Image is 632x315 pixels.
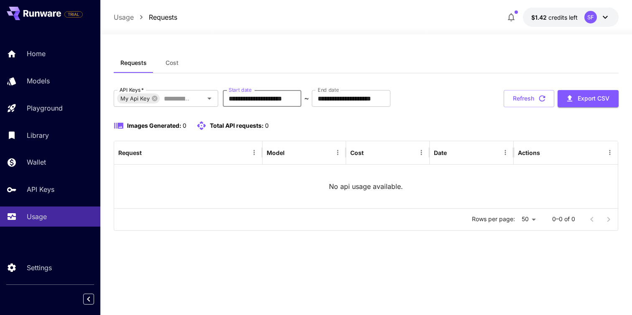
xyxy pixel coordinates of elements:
button: Menu [499,147,511,158]
button: Menu [332,147,344,158]
button: Collapse sidebar [83,294,94,305]
p: No api usage available. [329,181,403,191]
p: Wallet [27,157,46,167]
span: Cost [166,59,178,67]
span: Total API requests: [210,122,264,129]
span: My Api Key [117,94,153,103]
p: Models [27,76,50,86]
p: Rows per page: [472,215,515,223]
label: Start date [229,86,252,93]
button: Refresh [504,90,554,107]
label: End date [318,86,339,93]
button: Sort [448,147,459,158]
div: Actions [518,149,540,156]
a: Requests [149,12,177,22]
nav: breadcrumb [114,12,177,22]
p: Home [27,49,46,59]
button: Menu [248,147,260,158]
span: Images Generated: [127,122,181,129]
button: Menu [604,147,616,158]
div: 50 [518,213,539,225]
button: Sort [143,147,154,158]
div: Collapse sidebar [89,292,100,307]
div: Request [118,149,142,156]
span: TRIAL [65,11,82,18]
div: SF [584,11,597,23]
div: Cost [350,149,364,156]
button: Sort [285,147,297,158]
p: Playground [27,103,63,113]
button: $1.4219SF [523,8,619,27]
button: Menu [415,147,427,158]
span: Requests [120,59,147,67]
button: Sort [364,147,376,158]
button: Open [204,93,215,104]
p: 0–0 of 0 [552,215,575,223]
span: 0 [265,122,269,129]
div: My Api Key [117,93,160,103]
button: Export CSV [558,90,619,107]
div: $1.4219 [531,13,578,22]
p: ~ [304,93,309,103]
p: Usage [27,212,47,222]
p: API Keys [27,184,54,194]
div: Model [267,149,285,156]
span: $1.42 [531,14,548,21]
a: Usage [114,12,134,22]
span: Add your payment card to enable full platform functionality. [64,9,83,19]
span: credits left [548,14,578,21]
label: API Keys [120,86,144,93]
span: 0 [183,122,186,129]
div: Date [434,149,447,156]
p: Settings [27,263,52,273]
p: Library [27,130,49,140]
